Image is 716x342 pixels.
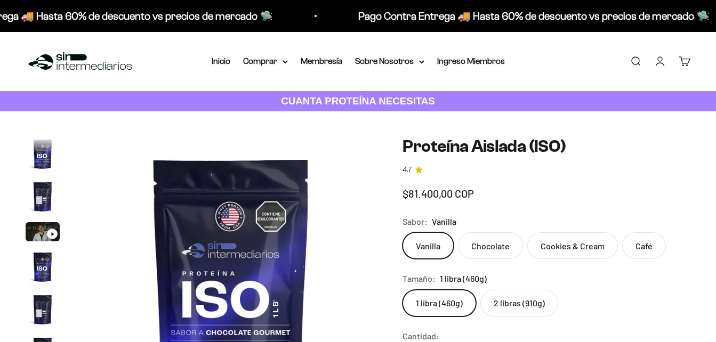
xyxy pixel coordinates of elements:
[403,185,474,202] sale-price: $81.400,00 COP
[403,137,690,156] h1: Proteína Aislada (ISO)
[403,164,412,176] span: 4.7
[26,292,60,330] button: Ir al artículo 5
[212,56,230,66] a: Inicio
[403,164,690,176] a: 4.74.7 de 5.0 estrellas
[403,272,436,286] legend: Tamaño:
[403,215,428,229] legend: Sabor:
[26,250,60,284] img: Proteína Aislada (ISO)
[301,56,342,66] a: Membresía
[26,222,60,245] button: Ir al artículo 3
[316,7,667,25] p: Pago Contra Entrega 🚚 Hasta 60% de descuento vs precios de mercado 🛸
[26,137,60,171] img: Proteína Aislada (ISO)
[26,180,60,217] button: Ir al artículo 2
[432,215,456,229] span: Vanilla
[26,292,60,327] img: Proteína Aislada (ISO)
[26,137,60,174] button: Ir al artículo 1
[440,272,487,286] span: 1 libra (460g)
[26,250,60,287] button: Ir al artículo 4
[281,95,435,107] strong: CUANTA PROTEÍNA NECESITAS
[243,54,288,68] summary: Comprar
[437,56,505,66] a: Ingreso Miembros
[26,180,60,214] img: Proteína Aislada (ISO)
[355,54,424,68] summary: Sobre Nosotros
